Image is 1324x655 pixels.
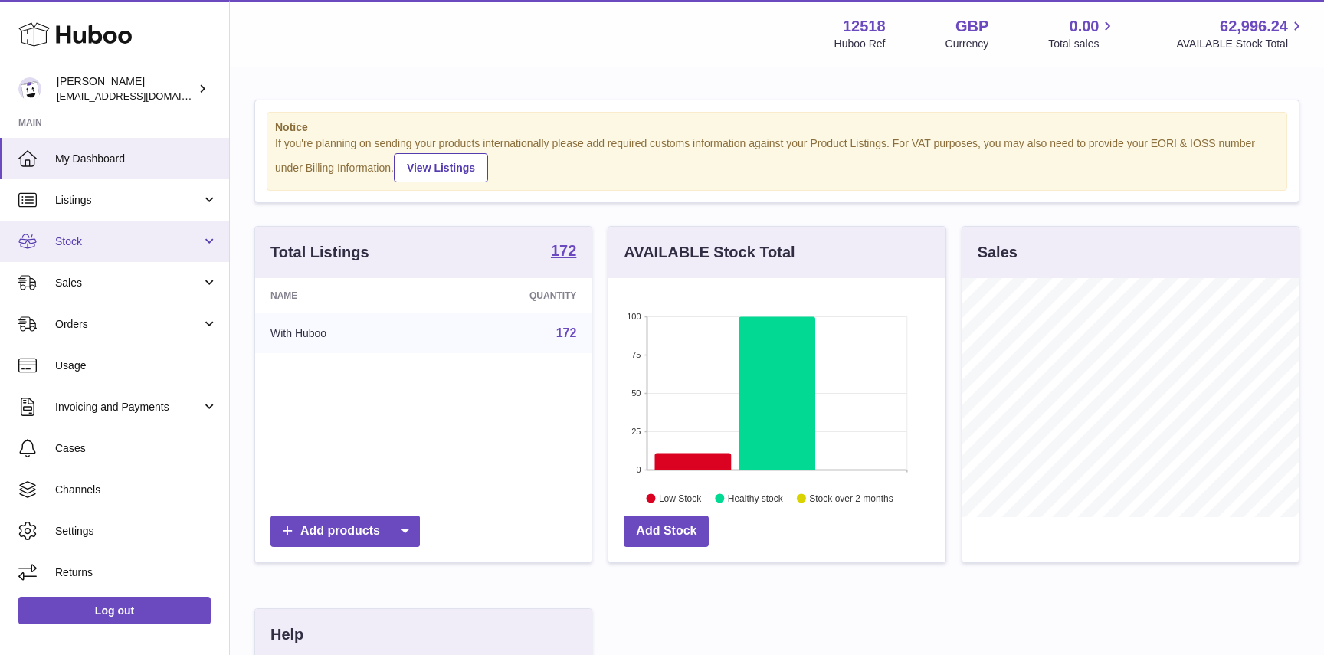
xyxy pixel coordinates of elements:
[632,350,641,359] text: 75
[255,278,433,313] th: Name
[1048,37,1116,51] span: Total sales
[627,312,641,321] text: 100
[55,152,218,166] span: My Dashboard
[624,242,795,263] h3: AVAILABLE Stock Total
[1048,16,1116,51] a: 0.00 Total sales
[834,37,886,51] div: Huboo Ref
[433,278,592,313] th: Quantity
[1176,37,1306,51] span: AVAILABLE Stock Total
[255,313,433,353] td: With Huboo
[275,136,1279,182] div: If you're planning on sending your products internationally please add required customs informati...
[810,493,893,503] text: Stock over 2 months
[55,483,218,497] span: Channels
[1176,16,1306,51] a: 62,996.24 AVAILABLE Stock Total
[637,465,641,474] text: 0
[394,153,488,182] a: View Listings
[57,90,225,102] span: [EMAIL_ADDRESS][DOMAIN_NAME]
[556,326,577,339] a: 172
[551,243,576,258] strong: 172
[1070,16,1100,37] span: 0.00
[55,441,218,456] span: Cases
[55,234,202,249] span: Stock
[55,565,218,580] span: Returns
[55,193,202,208] span: Listings
[270,242,369,263] h3: Total Listings
[1220,16,1288,37] span: 62,996.24
[978,242,1018,263] h3: Sales
[270,624,303,645] h3: Help
[632,388,641,398] text: 50
[624,516,709,547] a: Add Stock
[18,597,211,624] a: Log out
[632,427,641,436] text: 25
[55,359,218,373] span: Usage
[55,524,218,539] span: Settings
[55,276,202,290] span: Sales
[728,493,784,503] text: Healthy stock
[955,16,988,37] strong: GBP
[843,16,886,37] strong: 12518
[551,243,576,261] a: 172
[55,317,202,332] span: Orders
[57,74,195,103] div: [PERSON_NAME]
[55,400,202,414] span: Invoicing and Payments
[275,120,1279,135] strong: Notice
[18,77,41,100] img: caitlin@fancylamp.co
[945,37,989,51] div: Currency
[270,516,420,547] a: Add products
[659,493,702,503] text: Low Stock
